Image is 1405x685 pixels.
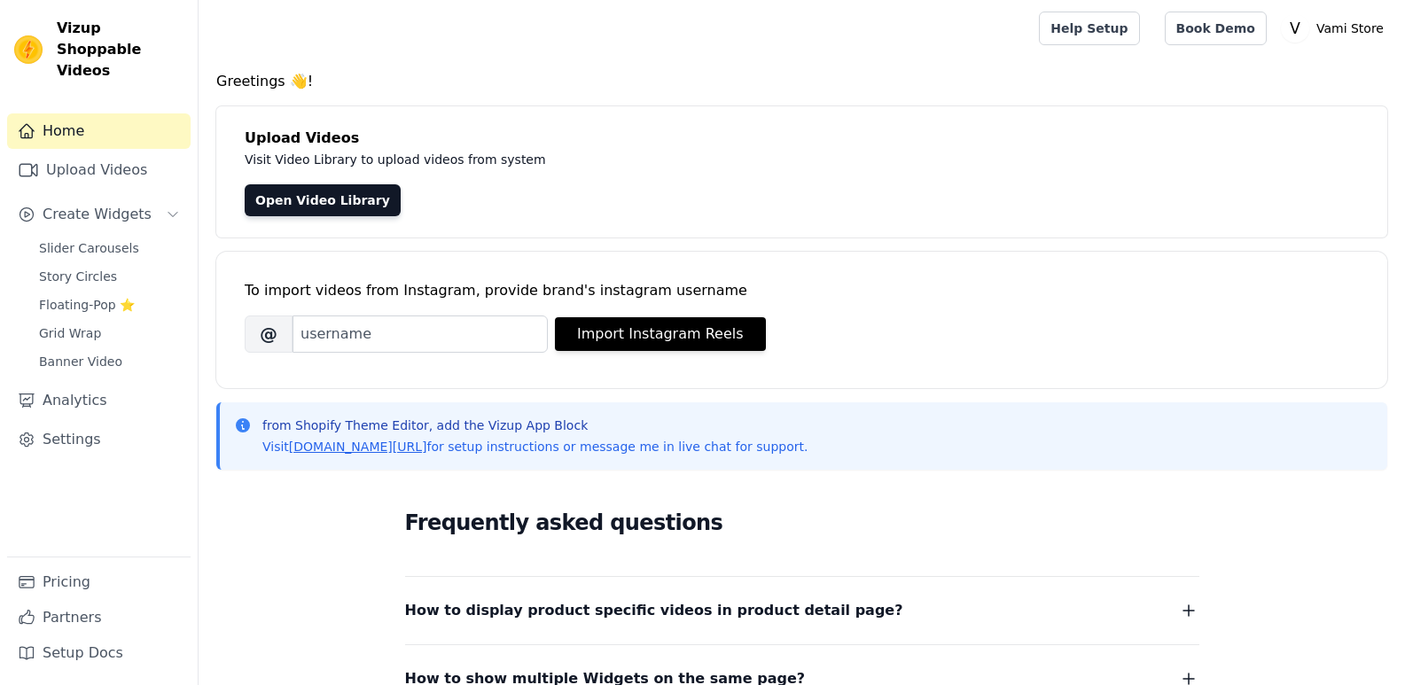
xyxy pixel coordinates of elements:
span: @ [245,315,293,353]
a: [DOMAIN_NAME][URL] [289,440,427,454]
span: Banner Video [39,353,122,370]
input: username [293,315,548,353]
p: Visit for setup instructions or message me in live chat for support. [262,438,808,455]
a: Story Circles [28,264,191,289]
span: Floating-Pop ⭐ [39,296,135,314]
a: Book Demo [1165,12,1267,45]
a: Home [7,113,191,149]
h4: Greetings 👋! [216,71,1387,92]
button: V Vami Store [1281,12,1391,44]
a: Partners [7,600,191,635]
button: How to display product specific videos in product detail page? [405,598,1199,623]
span: Grid Wrap [39,324,101,342]
a: Banner Video [28,349,191,374]
a: Help Setup [1039,12,1139,45]
a: Open Video Library [245,184,401,216]
span: Vizup Shoppable Videos [57,18,183,82]
a: Upload Videos [7,152,191,188]
span: Create Widgets [43,204,152,225]
span: Story Circles [39,268,117,285]
a: Grid Wrap [28,321,191,346]
a: Settings [7,422,191,457]
span: Slider Carousels [39,239,139,257]
a: Analytics [7,383,191,418]
p: Visit Video Library to upload videos from system [245,149,1039,170]
p: Vami Store [1309,12,1391,44]
button: Create Widgets [7,197,191,232]
p: from Shopify Theme Editor, add the Vizup App Block [262,416,808,434]
a: Setup Docs [7,635,191,671]
a: Floating-Pop ⭐ [28,292,191,317]
a: Pricing [7,564,191,600]
a: Slider Carousels [28,236,191,261]
span: How to display product specific videos in product detail page? [405,598,903,623]
h2: Frequently asked questions [405,505,1199,541]
div: To import videos from Instagram, provide brand's instagram username [245,280,1359,301]
h4: Upload Videos [245,128,1359,149]
text: V [1290,19,1300,37]
img: Vizup [14,35,43,64]
button: Import Instagram Reels [555,317,766,351]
